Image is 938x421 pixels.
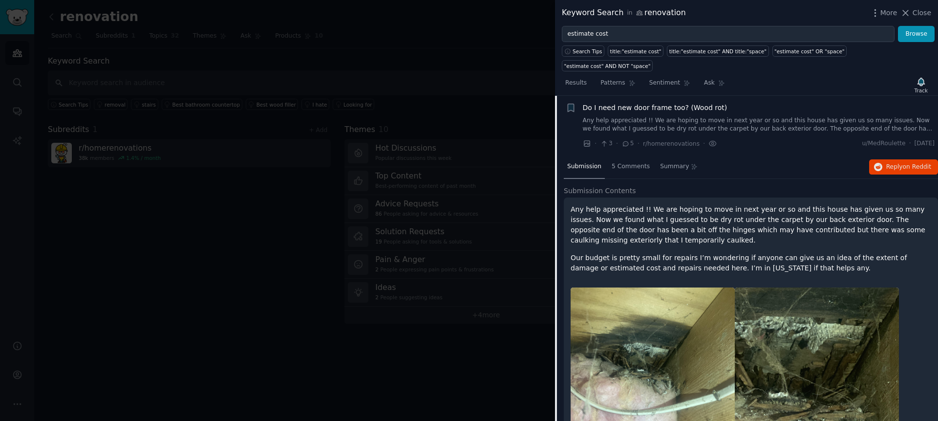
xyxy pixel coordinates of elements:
a: title:"estimate cost" [608,45,663,57]
span: on Reddit [903,163,931,170]
span: Results [565,79,587,88]
span: u/MedRoulette [862,139,906,148]
span: r/homerenovations [643,140,700,147]
input: Try a keyword related to your business [562,26,895,43]
span: in [627,9,632,18]
a: Patterns [597,75,639,95]
span: · [638,138,640,149]
div: Keyword Search renovation [562,7,686,19]
a: "estimate cost" AND NOT "space" [562,60,653,71]
a: Ask [701,75,728,95]
a: title:"estimate cost" AND title:"space" [667,45,768,57]
span: · [595,138,597,149]
span: Reply [886,163,931,172]
span: Submission [567,162,601,171]
a: Do I need new door frame too? (Wood rot) [583,103,727,113]
button: Search Tips [562,45,604,57]
span: 5 Comments [612,162,650,171]
span: Summary [660,162,689,171]
div: title:"estimate cost" AND title:"space" [669,48,767,55]
button: More [870,8,897,18]
span: More [880,8,897,18]
div: Track [915,87,928,94]
span: Patterns [600,79,625,88]
span: Submission Contents [564,186,636,196]
p: Our budget is pretty small for repairs I’m wondering if anyone can give us an idea of the extent ... [571,253,931,273]
button: Close [900,8,931,18]
div: title:"estimate cost" [610,48,661,55]
span: Close [913,8,931,18]
span: Sentiment [649,79,680,88]
button: Replyon Reddit [869,159,938,175]
button: Track [911,75,931,95]
a: Results [562,75,590,95]
button: Browse [898,26,935,43]
div: "estimate cost" AND NOT "space" [564,63,651,69]
div: "estimate cost" OR "space" [774,48,845,55]
span: [DATE] [915,139,935,148]
p: Any help appreciated !! We are hoping to move in next year or so and this house has given us so m... [571,204,931,245]
span: · [909,139,911,148]
span: 3 [600,139,612,148]
span: · [703,138,705,149]
a: Any help appreciated !! We are hoping to move in next year or so and this house has given us so m... [583,116,935,133]
span: 5 [621,139,634,148]
a: "estimate cost" OR "space" [772,45,847,57]
a: Sentiment [646,75,694,95]
span: · [616,138,618,149]
span: Search Tips [573,48,602,55]
span: Ask [704,79,715,88]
